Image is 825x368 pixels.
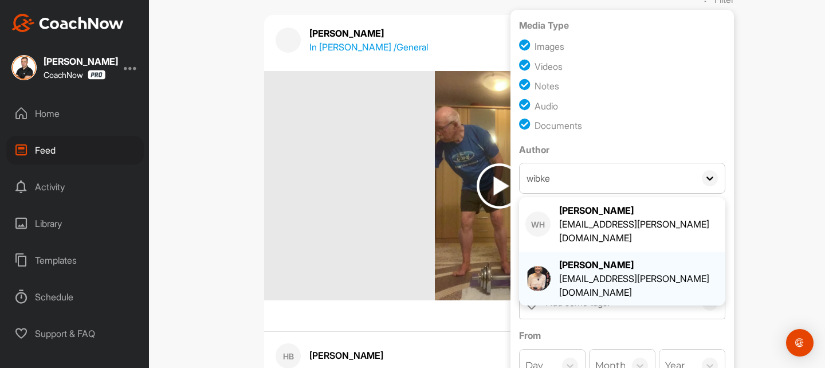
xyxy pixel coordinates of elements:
[6,136,144,165] div: Feed
[6,283,144,311] div: Schedule
[309,26,428,40] p: [PERSON_NAME]
[559,203,719,217] div: [PERSON_NAME]
[559,272,719,299] div: [EMAIL_ADDRESS][PERSON_NAME][DOMAIN_NAME]
[559,258,719,272] div: [PERSON_NAME]
[6,319,144,348] div: Support & FAQ
[519,143,725,156] label: Author
[519,18,725,32] label: Media Type
[309,349,722,362] div: [PERSON_NAME]
[435,71,564,300] img: media
[6,99,144,128] div: Home
[525,266,551,291] img: square_9dec366dd073a2b165b89a60e15e387c.jpg
[6,246,144,275] div: Templates
[535,40,564,53] div: Images
[88,70,105,80] img: CoachNow Pro
[11,55,37,80] img: square_38f7acb14888d2e6b63db064192df83b.jpg
[6,209,144,238] div: Library
[44,70,105,80] div: CoachNow
[535,119,582,132] div: Documents
[786,329,814,357] div: Open Intercom Messenger
[525,212,551,237] div: WH
[309,40,428,54] p: In [PERSON_NAME] / General
[477,163,522,209] img: play
[519,328,725,342] label: From
[559,217,719,245] div: [EMAIL_ADDRESS][PERSON_NAME][DOMAIN_NAME]
[520,163,695,193] input: Search by name or email
[535,60,563,73] div: Videos
[535,79,559,93] div: Notes
[6,173,144,201] div: Activity
[44,57,118,66] div: [PERSON_NAME]
[535,99,558,113] div: Audio
[11,14,124,32] img: CoachNow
